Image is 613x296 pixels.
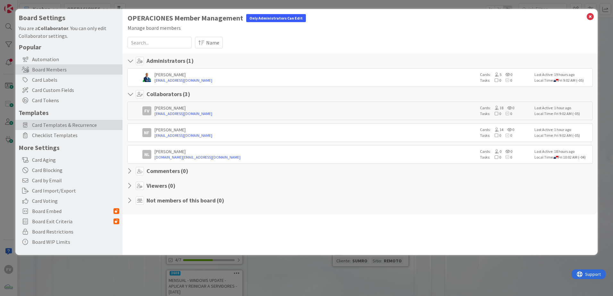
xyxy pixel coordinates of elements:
span: 0 [501,155,512,160]
span: 0 [490,111,501,116]
div: Board WIP Limits [15,237,122,247]
h5: More Settings [19,144,119,152]
img: pa.png [554,156,558,159]
div: Tasks: [480,111,531,117]
span: Board Embed [32,207,113,215]
div: Card Import/Export [15,185,122,196]
div: Automation [15,54,122,64]
span: Card Voting [32,197,119,205]
div: Card Aging [15,155,122,165]
div: NL [142,150,151,159]
b: Collaborator [38,25,68,31]
div: Tasks: [480,154,531,160]
div: Cards: [480,72,531,78]
h5: Templates [19,109,119,117]
span: 0 [490,155,501,160]
span: 0 [501,78,512,83]
span: 0 [490,133,501,138]
img: pa.png [554,79,558,82]
span: Checklist Templates [32,131,119,139]
span: ( 3 ) [183,90,190,98]
div: Local Time: Fri 10:02 AM (-04) [534,154,591,160]
div: Cards: [480,105,531,111]
span: Board Exit Criteria [32,218,113,225]
span: Support [13,1,29,9]
div: Cards: [480,127,531,133]
span: 0 [503,127,514,132]
span: 0 [501,111,512,116]
span: 0 [501,72,512,77]
span: 0 [503,105,514,110]
h5: Popular [19,43,119,51]
div: Last Active: 1 hour ago [534,127,591,133]
h4: Not members of this board [147,197,224,204]
a: [EMAIL_ADDRESS][DOMAIN_NAME] [155,111,477,117]
h4: Commenters [147,168,188,175]
img: GA [142,73,151,82]
div: NF [142,128,151,137]
div: FV [142,106,151,115]
div: Last Active: 18 hours ago [534,149,591,154]
span: 0 [501,149,512,154]
div: You are a . You can only edit Collaborator settings. [19,24,119,40]
span: 0 [491,149,501,154]
div: Local Time: Fri 9:02 AM (-05) [534,111,591,117]
div: [PERSON_NAME] [155,105,477,111]
div: Tasks: [480,78,531,83]
div: Manage board members [128,24,592,32]
div: Last Active: 19 hours ago [534,72,591,78]
div: Local Time: Fri 9:02 AM (-05) [534,133,591,138]
a: [EMAIL_ADDRESS][DOMAIN_NAME] [155,133,477,138]
h4: Administrators [147,57,194,64]
span: ( 0 ) [181,167,188,175]
div: Local Time: Fri 9:02 AM (-05) [534,78,591,83]
h4: Collaborators [147,91,190,98]
div: Only Administrators Can Edit [246,14,306,22]
div: [PERSON_NAME] [155,127,477,133]
div: [PERSON_NAME] [155,72,477,78]
span: Card Tokens [32,96,119,104]
div: Last Active: 1 hour ago [534,105,591,111]
a: [DOMAIN_NAME][EMAIL_ADDRESS][DOMAIN_NAME] [155,154,477,160]
a: [EMAIL_ADDRESS][DOMAIN_NAME] [155,78,477,83]
span: Card by Email [32,177,119,184]
button: Name [195,37,223,48]
h4: Board Settings [19,14,119,22]
div: Card Labels [15,75,122,85]
span: Card Custom Fields [32,86,119,94]
span: ( 1 ) [186,57,194,64]
span: Card Templates & Recurrence [32,121,119,129]
span: 0 [490,78,501,83]
div: Board Members [15,64,122,75]
h4: Viewers [147,182,175,189]
span: 5 [491,72,501,77]
span: ( 0 ) [217,197,224,204]
div: [PERSON_NAME] [155,149,477,154]
div: Tasks: [480,133,531,138]
span: Name [206,39,219,46]
h1: OPERACIONES Member Management [128,14,592,22]
div: Cards: [480,149,531,154]
div: Card Blocking [15,165,122,175]
span: ( 0 ) [168,182,175,189]
span: 18 [491,105,503,110]
span: 0 [501,133,512,138]
span: 14 [491,127,503,132]
span: Board Restrictions [32,228,119,235]
input: Search... [128,37,192,48]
